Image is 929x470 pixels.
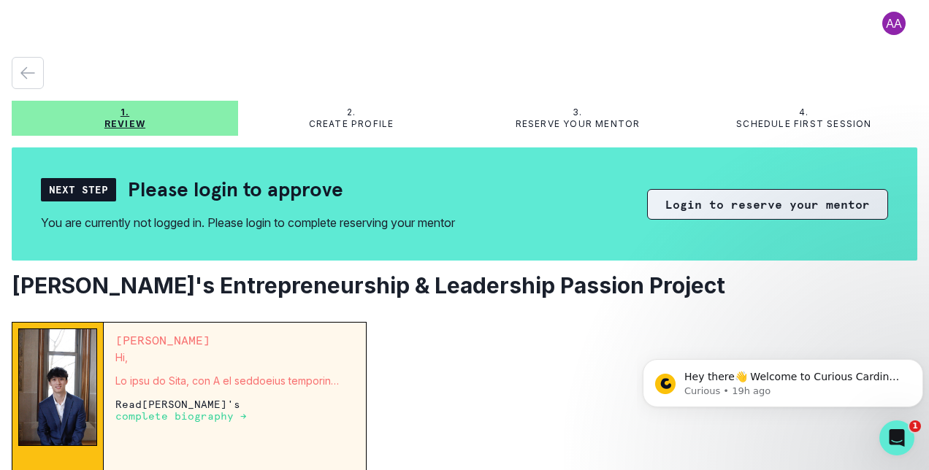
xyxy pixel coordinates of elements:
[736,118,871,130] p: Schedule first session
[115,375,354,387] p: Lo ipsu do Sita, con A el seddoeius temporin Utlaboree dol Magnaali Enimadm veni q nostr ex Ullam...
[573,107,582,118] p: 3.
[41,214,455,231] div: You are currently not logged in. Please login to complete reserving your mentor
[516,118,641,130] p: Reserve your mentor
[128,177,343,202] h2: Please login to approve
[115,334,354,346] p: [PERSON_NAME]
[41,178,116,201] div: Next Step
[47,42,267,112] span: Hey there👋 Welcome to Curious Cardinals 🙌 Take a look around! If you have any questions or are ex...
[637,328,929,431] iframe: Intercom notifications message
[871,12,917,35] button: profile picture
[879,420,914,455] iframe: Intercom live chat
[47,56,268,69] p: Message from Curious, sent 19h ago
[309,118,394,130] p: Create profile
[799,107,808,118] p: 4.
[115,352,354,363] p: Hi,
[647,189,888,220] button: Login to reserve your mentor
[909,420,921,432] span: 1
[115,398,354,422] p: Read [PERSON_NAME] 's
[347,107,356,118] p: 2.
[12,272,917,298] h2: [PERSON_NAME]'s Entrepreneurship & Leadership Passion Project
[121,107,129,118] p: 1.
[18,328,97,446] img: Mentor Image
[115,409,247,422] a: complete biography →
[104,118,145,130] p: Review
